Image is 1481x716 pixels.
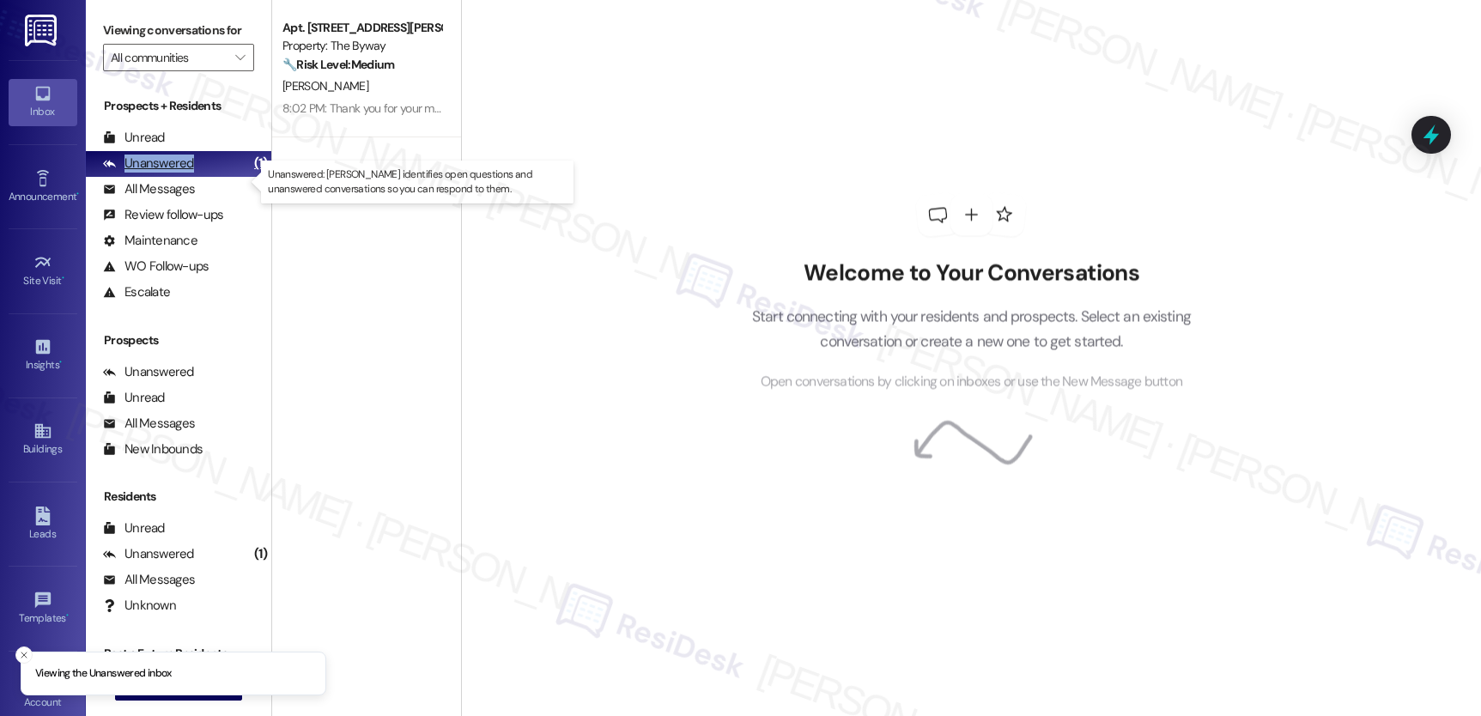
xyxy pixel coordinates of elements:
[725,259,1217,287] h2: Welcome to Your Conversations
[268,167,567,197] p: Unanswered: [PERSON_NAME] identifies open questions and unanswered conversations so you can respo...
[9,586,77,632] a: Templates •
[282,37,441,55] div: Property: The Byway
[250,150,271,177] div: (1)
[86,97,271,115] div: Prospects + Residents
[103,180,195,198] div: All Messages
[725,305,1217,354] p: Start connecting with your residents and prospects. Select an existing conversation or create a n...
[25,15,60,46] img: ResiDesk Logo
[103,415,195,433] div: All Messages
[103,545,194,563] div: Unanswered
[103,258,209,276] div: WO Follow-ups
[761,371,1182,392] span: Open conversations by clicking on inboxes or use the New Message button
[9,501,77,548] a: Leads
[62,272,64,284] span: •
[103,440,203,458] div: New Inbounds
[282,57,394,72] strong: 🔧 Risk Level: Medium
[59,356,62,368] span: •
[103,17,254,44] label: Viewing conversations for
[282,100,1290,116] div: 8:02 PM: Thank you for your message. Our offices are currently closed, but we will contact you wh...
[282,78,368,94] span: [PERSON_NAME]
[86,488,271,506] div: Residents
[235,51,245,64] i: 
[9,416,77,463] a: Buildings
[66,610,69,622] span: •
[103,571,195,589] div: All Messages
[250,541,271,567] div: (1)
[15,646,33,664] button: Close toast
[9,248,77,294] a: Site Visit •
[76,188,79,200] span: •
[103,519,165,537] div: Unread
[282,19,441,37] div: Apt. [STREET_ADDRESS][PERSON_NAME]
[103,155,194,173] div: Unanswered
[103,232,197,250] div: Maintenance
[103,389,165,407] div: Unread
[103,597,176,615] div: Unknown
[103,283,170,301] div: Escalate
[9,79,77,125] a: Inbox
[103,206,223,224] div: Review follow-ups
[9,670,77,716] a: Account
[9,332,77,379] a: Insights •
[103,129,165,147] div: Unread
[111,44,227,71] input: All communities
[35,666,172,682] p: Viewing the Unanswered inbox
[103,363,194,381] div: Unanswered
[86,331,271,349] div: Prospects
